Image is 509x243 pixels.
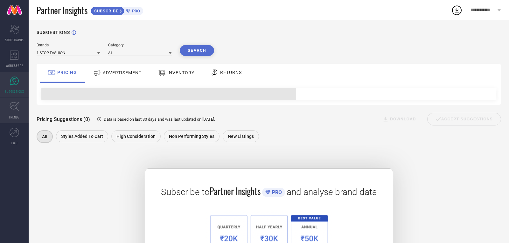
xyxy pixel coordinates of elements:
span: Styles Added To Cart [61,134,103,139]
span: SUGGESTIONS [5,89,24,94]
span: SUBSCRIBE [91,9,120,13]
span: Subscribe to [161,187,210,197]
span: High Consideration [116,134,156,139]
span: FWD [11,140,17,145]
span: and analyse brand data [287,187,377,197]
span: ADVERTISEMENT [103,70,142,75]
span: Data is based on last 30 days and was last updated on [DATE] . [104,117,215,122]
div: Category [108,43,172,47]
span: INVENTORY [167,70,194,75]
span: New Listings [228,134,254,139]
span: SCORECARDS [5,37,24,42]
span: WORKSPACE [6,63,23,68]
div: Accept Suggestions [427,113,501,125]
span: All [42,134,47,139]
span: TRENDS [9,115,20,119]
span: RETURNS [220,70,242,75]
h1: SUGGESTIONS [37,30,70,35]
div: Brands [37,43,100,47]
span: Partner Insights [37,4,87,17]
span: Non Performing Styles [169,134,214,139]
span: Partner Insights [210,185,261,198]
span: Pricing Suggestions (0) [37,116,90,122]
span: PRO [130,9,140,13]
a: SUBSCRIBEPRO [91,5,143,15]
button: Search [180,45,214,56]
span: PRO [270,189,282,195]
div: Open download list [451,4,463,16]
span: PRICING [57,70,77,75]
